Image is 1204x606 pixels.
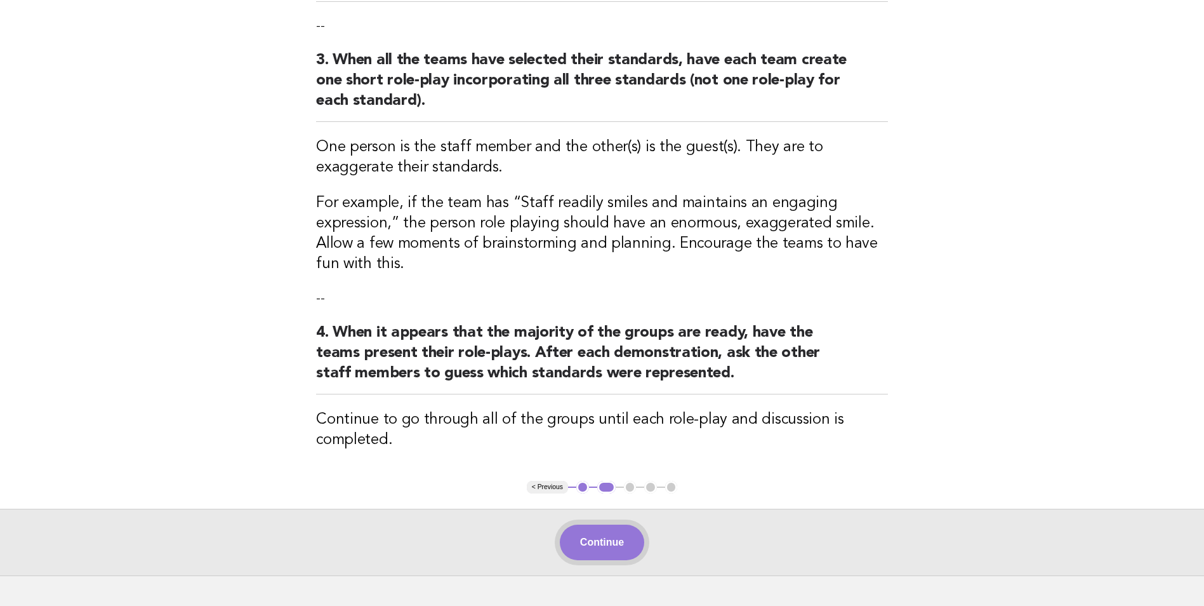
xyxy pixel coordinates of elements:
[316,290,888,307] p: --
[560,525,644,560] button: Continue
[316,410,888,450] h3: Continue to go through all of the groups until each role-play and discussion is completed.
[316,323,888,394] h2: 4. When it appears that the majority of the groups are ready, have the teams present their role-p...
[316,137,888,178] h3: One person is the staff member and the other(s) is the guest(s). They are to exaggerate their sta...
[576,481,589,494] button: 1
[527,481,568,494] button: < Previous
[316,193,888,274] h3: For example, if the team has “Staff readily smiles and maintains an engaging expression,” the per...
[316,50,888,122] h2: 3. When all the teams have selected their standards, have each team create one short role-play in...
[316,17,888,35] p: --
[597,481,616,494] button: 2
